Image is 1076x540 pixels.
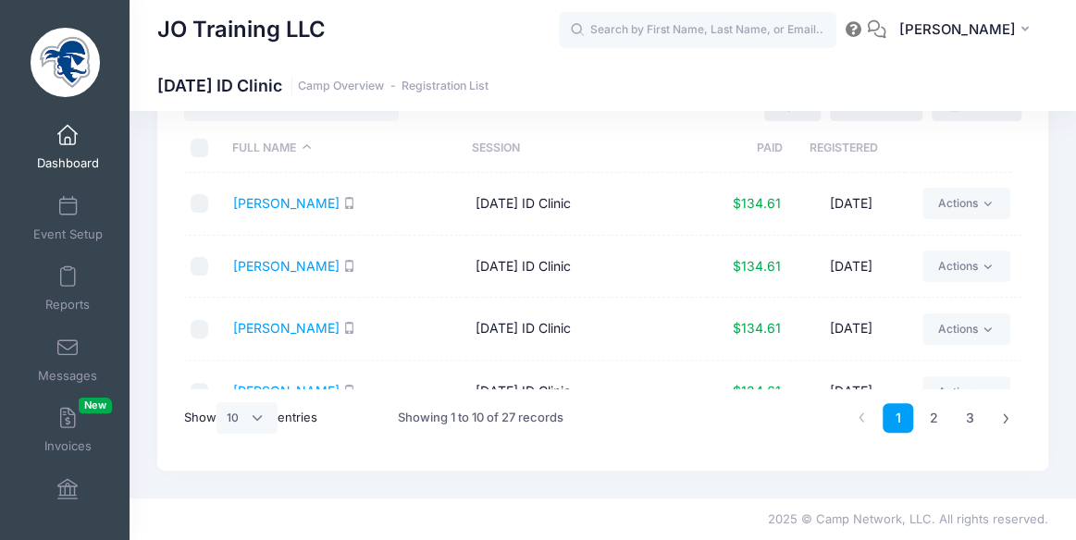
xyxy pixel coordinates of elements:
[233,195,340,211] a: [PERSON_NAME]
[732,258,780,274] span: $134.61
[33,227,103,242] span: Event Setup
[184,402,317,434] label: Show entries
[789,361,913,423] td: [DATE]
[559,12,836,49] input: Search by First Name, Last Name, or Email...
[883,403,913,434] a: 1
[31,28,100,97] img: JO Training LLC
[216,402,278,434] select: Showentries
[466,361,707,423] td: [DATE] ID Clinic
[886,9,1048,52] button: [PERSON_NAME]
[466,236,707,299] td: [DATE] ID Clinic
[157,9,326,52] h1: JO Training LLC
[24,115,112,179] a: Dashboard
[224,124,464,173] th: Full Name: activate to sort column descending
[44,439,92,455] span: Invoices
[466,173,707,236] td: [DATE] ID Clinic
[732,383,780,399] span: $134.61
[45,298,90,313] span: Reports
[343,197,355,209] i: SMS enabled
[732,320,780,336] span: $134.61
[157,76,489,95] h1: [DATE] ID Clinic
[24,398,112,462] a: InvoicesNew
[768,511,1048,526] span: 2025 © Camp Network, LLC. All rights reserved.
[24,186,112,251] a: Event Setup
[700,124,782,173] th: Paid: activate to sort column ascending
[922,376,1010,408] a: Actions
[402,80,489,93] a: Registration List
[955,403,985,434] a: 3
[919,403,949,434] a: 2
[789,173,913,236] td: [DATE]
[466,298,707,361] td: [DATE] ID Clinic
[298,80,384,93] a: Camp Overview
[922,313,1010,345] a: Actions
[398,397,563,439] div: Showing 1 to 10 of 27 records
[233,258,340,274] a: [PERSON_NAME]
[37,156,99,172] span: Dashboard
[79,398,112,413] span: New
[922,251,1010,282] a: Actions
[24,256,112,321] a: Reports
[38,368,97,384] span: Messages
[898,19,1015,40] span: [PERSON_NAME]
[343,260,355,272] i: SMS enabled
[24,469,112,534] a: Financials
[233,320,340,336] a: [PERSON_NAME]
[463,124,700,173] th: Session: activate to sort column ascending
[783,124,905,173] th: Registered: activate to sort column ascending
[922,188,1010,219] a: Actions
[233,383,340,399] a: [PERSON_NAME]
[732,195,780,211] span: $134.61
[24,327,112,392] a: Messages
[343,385,355,397] i: SMS enabled
[343,322,355,334] i: SMS enabled
[789,236,913,299] td: [DATE]
[789,298,913,361] td: [DATE]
